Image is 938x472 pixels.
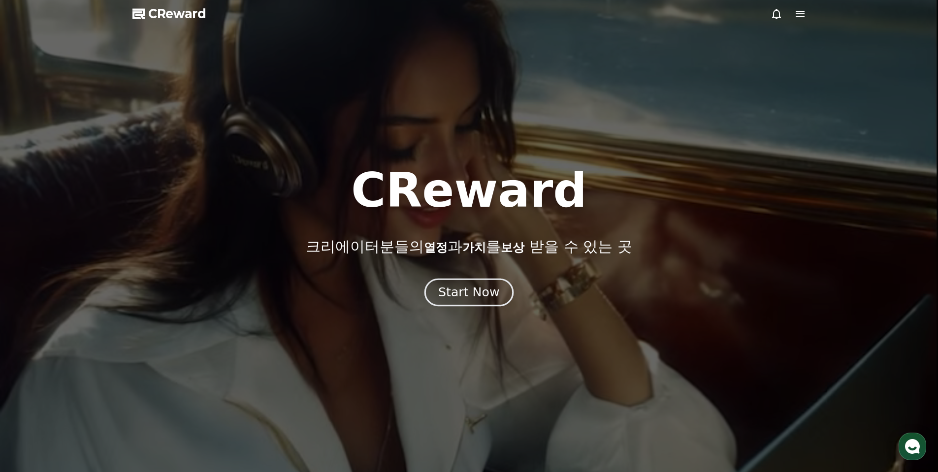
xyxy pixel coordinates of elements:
span: 가치 [462,241,486,254]
span: 보상 [501,241,524,254]
a: Start Now [426,289,512,298]
span: 홈 [31,327,37,335]
span: CReward [148,6,206,22]
a: 대화 [65,312,127,337]
p: 크리에이터분들의 과 를 받을 수 있는 곳 [306,238,632,255]
a: 설정 [127,312,189,337]
h1: CReward [351,167,587,214]
a: CReward [132,6,206,22]
span: 설정 [152,327,164,335]
button: Start Now [424,278,514,306]
div: Start Now [438,284,499,301]
a: 홈 [3,312,65,337]
span: 대화 [90,327,102,335]
span: 열정 [424,241,448,254]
